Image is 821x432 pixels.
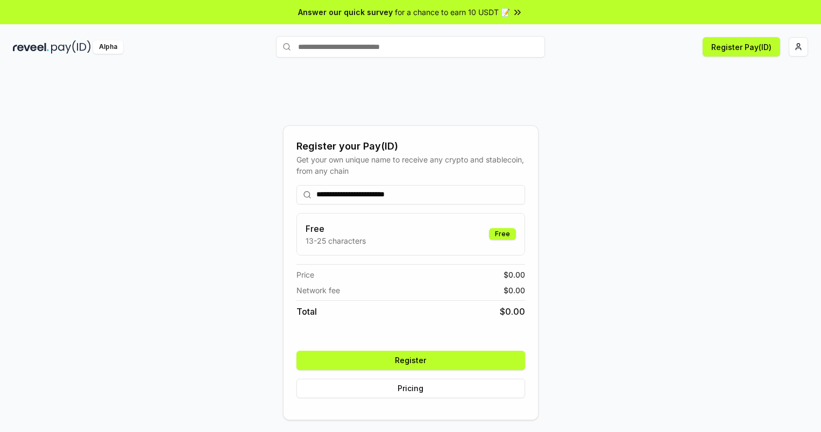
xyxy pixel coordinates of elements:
[500,305,525,318] span: $ 0.00
[93,40,123,54] div: Alpha
[504,285,525,296] span: $ 0.00
[13,40,49,54] img: reveel_dark
[395,6,510,18] span: for a chance to earn 10 USDT 📝
[306,222,366,235] h3: Free
[489,228,516,240] div: Free
[296,305,317,318] span: Total
[298,6,393,18] span: Answer our quick survey
[296,379,525,398] button: Pricing
[296,285,340,296] span: Network fee
[504,269,525,280] span: $ 0.00
[306,235,366,246] p: 13-25 characters
[296,269,314,280] span: Price
[51,40,91,54] img: pay_id
[296,139,525,154] div: Register your Pay(ID)
[296,154,525,176] div: Get your own unique name to receive any crypto and stablecoin, from any chain
[703,37,780,56] button: Register Pay(ID)
[296,351,525,370] button: Register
